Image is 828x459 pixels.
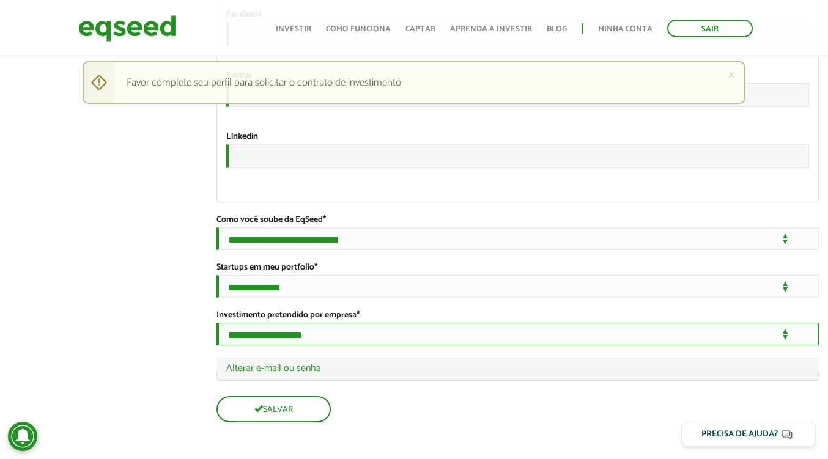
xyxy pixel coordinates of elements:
[216,263,317,272] label: Startups em meu portfolio
[78,12,176,45] img: EqSeed
[216,396,331,422] button: Salvar
[83,61,745,104] div: Favor complete seu perfil para solicitar o contrato de investimento
[450,25,532,33] a: Aprenda a investir
[323,213,326,227] span: Este campo é obrigatório.
[728,68,735,81] a: ×
[216,216,326,224] label: Como você soube da EqSeed
[216,311,360,320] label: Investimento pretendido por empresa
[326,25,391,33] a: Como funciona
[598,25,652,33] a: Minha conta
[276,25,311,33] a: Investir
[547,25,567,33] a: Blog
[405,25,435,33] a: Captar
[357,308,360,322] span: Este campo é obrigatório.
[314,260,317,274] span: Este campo é obrigatório.
[226,133,258,141] label: Linkedin
[667,20,753,37] a: Sair
[226,364,810,373] a: Alterar e-mail ou senha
